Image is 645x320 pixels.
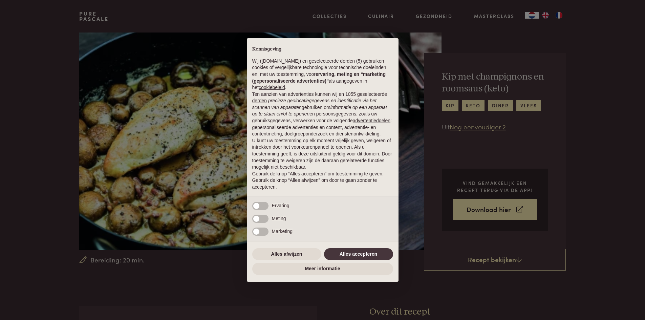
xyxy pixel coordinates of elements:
em: informatie op een apparaat op te slaan en/of te openen [252,105,387,117]
p: Gebruik de knop “Alles accepteren” om toestemming te geven. Gebruik de knop “Alles afwijzen” om d... [252,171,393,191]
p: Wij ([DOMAIN_NAME]) en geselecteerde derden (5) gebruiken cookies of vergelijkbare technologie vo... [252,58,393,91]
em: precieze geolocatiegegevens en identificatie via het scannen van apparaten [252,98,377,110]
span: Meting [272,216,286,221]
button: advertentiedoelen [353,118,390,124]
a: cookiebeleid [259,85,285,90]
h2: Kennisgeving [252,46,393,52]
p: Ten aanzien van advertenties kunnen wij en 1055 geselecteerde gebruiken om en persoonsgegevens, z... [252,91,393,137]
button: Meer informatie [252,263,393,275]
span: Marketing [272,229,293,234]
p: U kunt uw toestemming op elk moment vrijelijk geven, weigeren of intrekken door het voorkeurenpan... [252,137,393,171]
button: Alles accepteren [324,248,393,260]
button: Alles afwijzen [252,248,321,260]
strong: ervaring, meting en “marketing (gepersonaliseerde advertenties)” [252,71,386,84]
span: Ervaring [272,203,289,208]
button: derden [252,98,267,104]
